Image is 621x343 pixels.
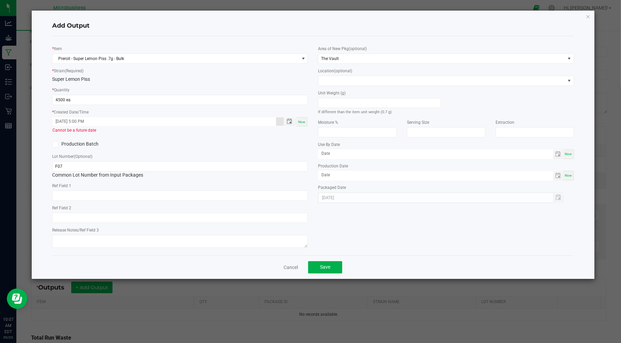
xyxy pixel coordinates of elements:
span: Toggle calendar [553,171,563,180]
label: Area of New Pkg [318,46,367,52]
small: If different than the item unit weight (0.7 g) [318,110,392,114]
label: Strain [54,68,84,74]
small: Cannot be a future date [52,128,96,133]
label: Production Batch [52,140,175,148]
span: The Vault [321,56,339,61]
label: Created Date/Time [54,109,89,115]
input: Date [318,171,553,179]
label: Production Date [318,163,348,169]
span: Preroll - Super Lemon Piss .7g - Bulk [52,54,299,63]
label: Release Notes/Ref Field 3 [52,227,99,233]
input: Date [318,149,553,158]
span: Toggle calendar [553,149,563,159]
span: Now [298,120,305,124]
label: Lot Number [52,153,92,160]
label: Moisture % [318,119,338,125]
label: Quantity [54,87,70,93]
span: (optional) [334,69,352,73]
label: Ref Field 1 [52,183,71,189]
label: Packaged Date [318,184,346,191]
iframe: Resource center [7,288,27,309]
span: Super Lemon Piss [52,76,90,82]
label: Ref Field 2 [52,205,71,211]
a: Cancel [284,264,298,271]
button: Save [308,261,342,273]
span: (Optional) [74,154,92,159]
label: Location [318,68,352,74]
label: Unit Weight (g) [318,90,346,96]
div: Common Lot Number from Input Packages [52,161,308,179]
span: (optional) [349,46,367,51]
label: Item [54,46,62,52]
h4: Add Output [52,21,574,30]
span: Now [565,152,572,156]
span: Toggle popup [284,117,297,126]
span: Now [565,174,572,177]
input: Created Datetime [52,117,276,126]
span: (Required) [65,69,84,73]
label: Extraction [496,119,514,125]
label: Use By Date [318,141,340,148]
span: Save [320,264,330,270]
label: Serving Size [407,119,429,125]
